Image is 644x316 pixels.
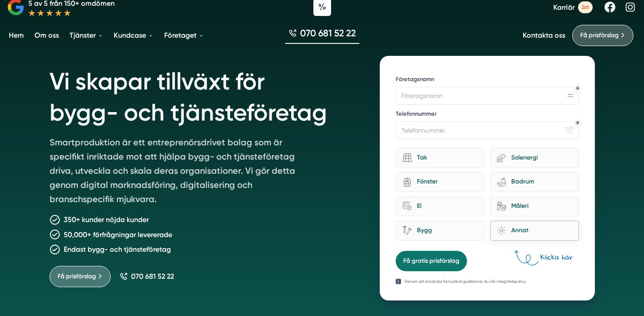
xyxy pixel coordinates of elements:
label: Telefonnummer [396,110,578,120]
input: Företagsnamn [396,87,578,105]
span: Karriär [553,3,575,12]
span: Få prisförslag [58,272,96,281]
a: Om oss [33,24,61,47]
span: 2st [578,1,593,13]
span: 070 681 52 22 [300,27,356,39]
a: Tjänster [68,24,105,47]
button: Få gratis prisförslag [396,251,467,271]
a: Kontakta oss [523,31,565,39]
a: Få prisförslag [572,25,633,46]
label: Företagsnamn [396,75,578,85]
input: Telefonnummer [396,121,578,139]
a: Företaget [162,24,206,47]
span: 070 681 52 22 [131,272,174,281]
span: Få prisförslag [580,31,619,40]
a: Få prisförslag [50,266,111,287]
a: Hem [7,24,26,47]
p: Genom att använda formuläret godkänner du vår integritetspolicy. [405,278,526,285]
a: Kundcase [112,24,155,47]
a: Karriär 2st [553,1,593,13]
a: 070 681 52 22 [285,27,359,44]
p: 50,000+ förfrågningar levererade [64,229,172,240]
h1: Vi skapar tillväxt för bygg- och tjänsteföretag [50,56,359,135]
p: Endast bygg- och tjänsteföretag [64,244,171,255]
div: Obligatoriskt [576,86,579,90]
p: Smartproduktion är ett entreprenörsdrivet bolag som är specifikt inriktade mot att hjälpa bygg- o... [50,135,305,210]
a: 070 681 52 22 [120,272,174,281]
p: 350+ kunder nöjda kunder [64,214,149,225]
div: Obligatoriskt [576,121,579,125]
